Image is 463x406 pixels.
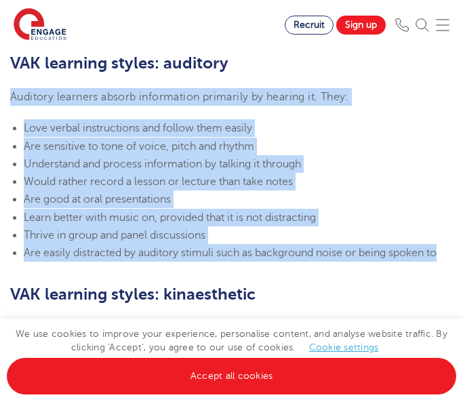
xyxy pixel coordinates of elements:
[24,140,254,153] span: Are sensitive to tone of voice, pitch and rhythm
[24,158,301,170] span: Understand and process information by talking it through
[24,193,171,205] span: Are good at oral presentations
[24,176,293,188] span: Would rather record a lesson or lecture than take notes
[309,342,379,352] a: Cookie settings
[294,20,325,30] span: Recruit
[24,229,205,241] span: Thrive in group and panel discussions
[395,18,409,32] img: Phone
[7,358,456,394] a: Accept all cookies
[285,16,334,35] a: Recruit
[10,91,349,103] span: Auditory learners absorb information primarily by hearing it. They:
[336,16,386,35] a: Sign up
[436,18,449,32] img: Mobile Menu
[24,211,316,224] span: Learn better with music on, provided that it is not distracting
[10,285,256,304] b: VAK learning styles: kinaesthetic
[24,122,252,134] span: Love verbal instructions and follow them easily
[416,18,429,32] img: Search
[7,329,456,381] span: We use cookies to improve your experience, personalise content, and analyse website traffic. By c...
[14,8,66,42] img: Engage Education
[24,247,437,259] span: Are easily distracted by auditory stimuli such as background noise or being spoken to
[10,54,228,73] b: VAK learning styles: auditory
